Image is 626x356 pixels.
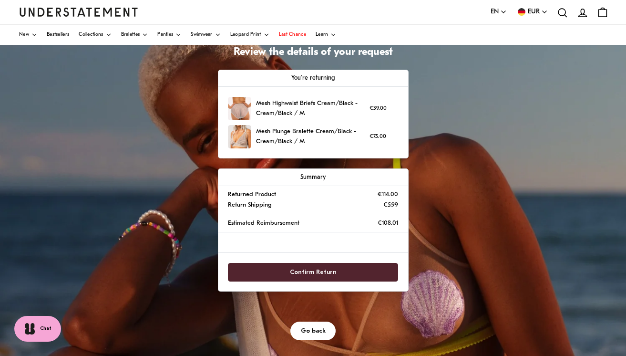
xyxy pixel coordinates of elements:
a: Collections [79,25,111,45]
p: €108.01 [378,218,398,228]
span: Leopard Print [230,32,261,37]
a: Swimwear [191,25,220,45]
button: EN [491,7,507,17]
span: Collections [79,32,103,37]
button: EUR [516,7,548,17]
span: EN [491,7,499,17]
a: Bestsellers [47,25,69,45]
span: EUR [528,7,540,17]
span: New [19,32,29,37]
span: Bestsellers [47,32,69,37]
img: 118_10802fe8-4a92-4a7c-b902-cf294103d26f.jpg [228,97,251,120]
span: Panties [157,32,173,37]
button: Confirm Return [228,263,398,282]
p: Return Shipping [228,200,271,210]
p: €114.00 [378,189,398,199]
p: Mesh Plunge Bralette Cream/Black - Cream/Black / M [256,126,365,147]
p: Mesh Highwaist Briefs Cream/Black - Cream/Black / M [256,98,365,119]
a: New [19,25,37,45]
p: You're returning [228,73,398,83]
a: Last Chance [279,25,306,45]
img: BLDO-BRA-007.jpg [228,125,251,148]
span: Bralettes [121,32,140,37]
p: €39.00 [369,104,387,113]
a: Bralettes [121,25,148,45]
span: Chat [40,325,51,333]
p: Estimated Reimbursement [228,218,299,228]
a: Panties [157,25,181,45]
span: Learn [316,32,328,37]
a: Learn [316,25,337,45]
span: Swimwear [191,32,212,37]
a: Leopard Print [230,25,269,45]
button: Chat [14,316,61,342]
p: Summary [228,172,398,182]
p: €5.99 [383,200,398,210]
span: Confirm Return [290,263,337,281]
span: Go back [301,322,326,340]
h1: Review the details of your request [218,46,409,60]
span: Last Chance [279,32,306,37]
p: Returned Product [228,189,276,199]
p: €75.00 [369,132,386,141]
button: Go back [290,322,336,340]
a: Understatement Homepage [19,8,138,16]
